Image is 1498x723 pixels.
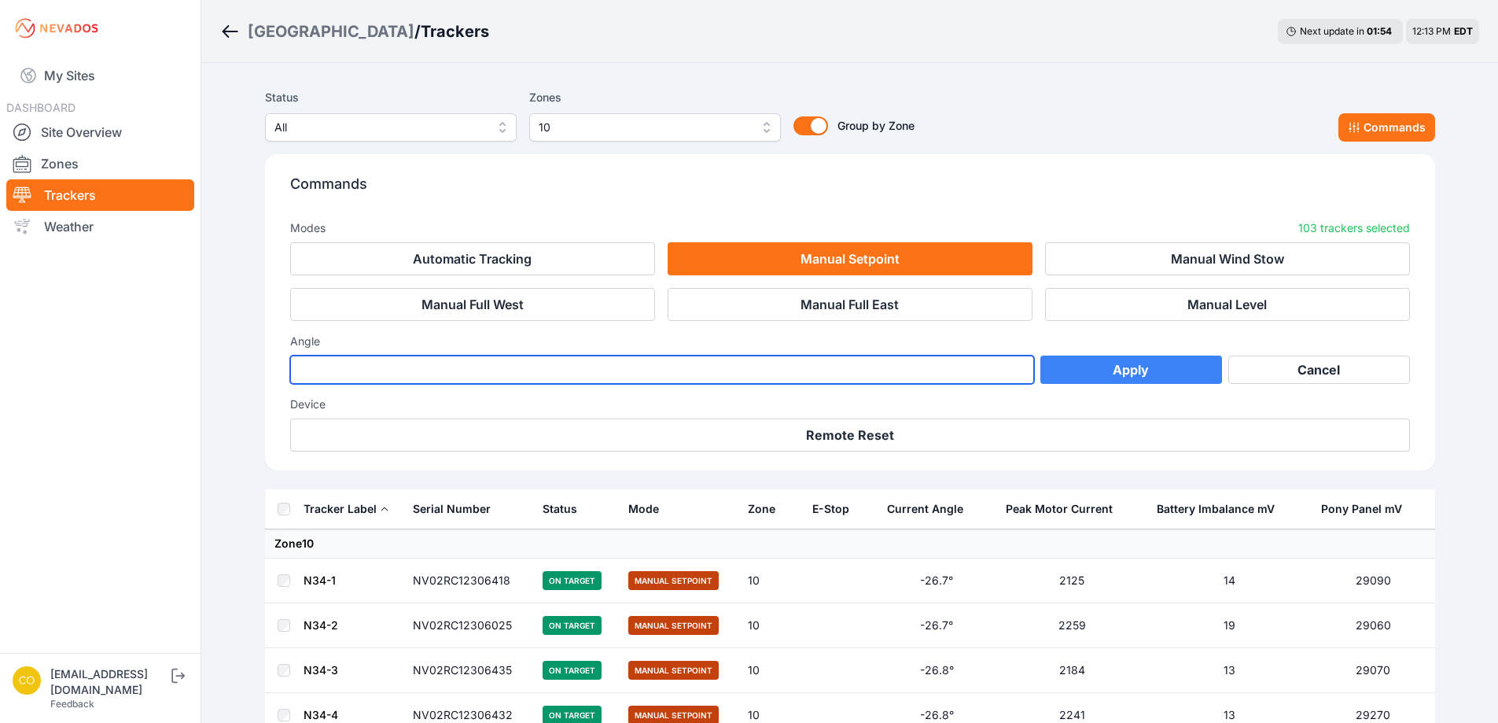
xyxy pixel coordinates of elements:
[543,501,577,517] div: Status
[1006,490,1125,528] button: Peak Motor Current
[290,419,1410,452] button: Remote Reset
[1312,648,1435,693] td: 29070
[1298,220,1410,236] p: 103 trackers selected
[837,119,915,132] span: Group by Zone
[6,101,75,114] span: DASHBOARD
[738,648,803,693] td: 10
[738,603,803,648] td: 10
[812,501,849,517] div: E-Stop
[1147,648,1311,693] td: 13
[403,648,534,693] td: NV02RC12306435
[543,571,602,590] span: On Target
[812,490,862,528] button: E-Stop
[1321,490,1415,528] button: Pony Panel mV
[1157,501,1275,517] div: Battery Imbalance mV
[403,603,534,648] td: NV02RC12306025
[1157,490,1287,528] button: Battery Imbalance mV
[290,220,326,236] h3: Modes
[304,574,336,587] a: N34-1
[304,501,377,517] div: Tracker Label
[274,118,485,137] span: All
[628,501,659,517] div: Mode
[6,57,194,94] a: My Sites
[414,20,421,42] span: /
[290,173,1410,208] p: Commands
[1006,501,1113,517] div: Peak Motor Current
[265,113,517,142] button: All
[628,490,672,528] button: Mode
[1228,356,1410,384] button: Cancel
[543,661,602,680] span: On Target
[887,501,963,517] div: Current Angle
[628,661,719,680] span: Manual Setpoint
[304,618,338,632] a: N34-2
[1312,559,1435,603] td: 29090
[248,20,414,42] a: [GEOGRAPHIC_DATA]
[628,571,719,590] span: Manual Setpoint
[529,88,781,107] label: Zones
[1454,25,1473,37] span: EDT
[413,490,503,528] button: Serial Number
[6,148,194,179] a: Zones
[1312,603,1435,648] td: 29060
[1321,501,1402,517] div: Pony Panel mV
[220,11,489,52] nav: Breadcrumb
[878,603,996,648] td: -26.7°
[13,666,41,695] img: controlroomoperator@invenergy.com
[265,88,517,107] label: Status
[6,211,194,242] a: Weather
[265,529,1435,559] td: Zone 10
[413,501,491,517] div: Serial Number
[738,559,803,603] td: 10
[290,288,655,321] button: Manual Full West
[668,242,1032,275] button: Manual Setpoint
[290,397,1410,412] h3: Device
[628,616,719,635] span: Manual Setpoint
[403,559,534,603] td: NV02RC12306418
[6,179,194,211] a: Trackers
[748,501,775,517] div: Zone
[6,116,194,148] a: Site Overview
[1040,356,1222,384] button: Apply
[290,242,655,275] button: Automatic Tracking
[543,490,590,528] button: Status
[1300,25,1364,37] span: Next update in
[668,288,1032,321] button: Manual Full East
[996,603,1148,648] td: 2259
[50,666,168,698] div: [EMAIL_ADDRESS][DOMAIN_NAME]
[996,559,1148,603] td: 2125
[878,559,996,603] td: -26.7°
[304,490,389,528] button: Tracker Label
[748,490,788,528] button: Zone
[1338,113,1435,142] button: Commands
[539,118,749,137] span: 10
[529,113,781,142] button: 10
[878,648,996,693] td: -26.8°
[996,648,1148,693] td: 2184
[1412,25,1451,37] span: 12:13 PM
[1045,242,1410,275] button: Manual Wind Stow
[543,616,602,635] span: On Target
[1147,603,1311,648] td: 19
[304,708,338,721] a: N34-4
[887,490,976,528] button: Current Angle
[1147,559,1311,603] td: 14
[13,16,101,41] img: Nevados
[1367,25,1395,38] div: 01 : 54
[304,663,338,677] a: N34-3
[50,698,94,710] a: Feedback
[1045,288,1410,321] button: Manual Level
[421,20,489,42] h3: Trackers
[290,334,1410,349] h3: Angle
